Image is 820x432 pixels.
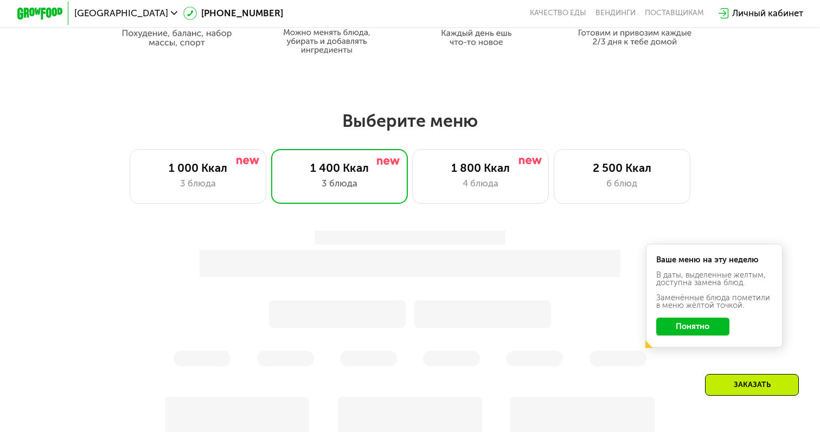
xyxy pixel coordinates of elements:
[142,161,254,175] div: 1 000 Ккал
[283,177,396,190] div: 3 блюда
[566,177,678,190] div: 6 блюд
[74,9,168,18] span: [GEOGRAPHIC_DATA]
[142,177,254,190] div: 3 блюда
[595,9,636,18] a: Вендинги
[656,271,772,287] div: В даты, выделенные желтым, доступна замена блюд.
[645,9,704,18] div: поставщикам
[656,318,730,336] button: Понятно
[424,161,537,175] div: 1 800 Ккал
[36,110,784,132] h2: Выберите меню
[424,177,537,190] div: 4 блюда
[530,9,586,18] a: Качество еды
[566,161,678,175] div: 2 500 Ккал
[656,256,772,264] div: Ваше меню на эту неделю
[283,161,396,175] div: 1 400 Ккал
[656,294,772,310] div: Заменённые блюда пометили в меню жёлтой точкой.
[705,374,799,396] div: Заказать
[732,7,803,20] div: Личный кабинет
[183,7,284,20] a: [PHONE_NUMBER]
